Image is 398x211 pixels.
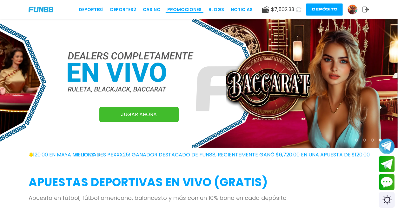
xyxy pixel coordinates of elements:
[29,194,369,202] p: Apuesta en fútbol, fútbol americano, baloncesto y más con un 10% bono en cada depósito
[209,6,224,13] a: BLOGS
[379,138,395,155] button: Join telegram channel
[168,6,202,13] a: Promociones
[271,6,294,13] span: $ 7,502.33
[79,6,103,13] a: Deportes1
[99,107,179,122] a: JUGAR AHORA
[379,192,395,208] div: Switch theme
[306,3,343,16] button: Depósito
[29,7,53,12] img: Company Logo
[110,6,136,13] a: Deportes2
[379,156,395,173] button: Join telegram
[379,174,395,190] button: Contact customer service
[143,6,161,13] a: CASINO
[348,4,362,15] a: Avatar
[29,174,369,191] h2: APUESTAS DEPORTIVAS EN VIVO (gratis)
[231,6,253,13] a: NOTICIAS
[348,5,357,14] img: Avatar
